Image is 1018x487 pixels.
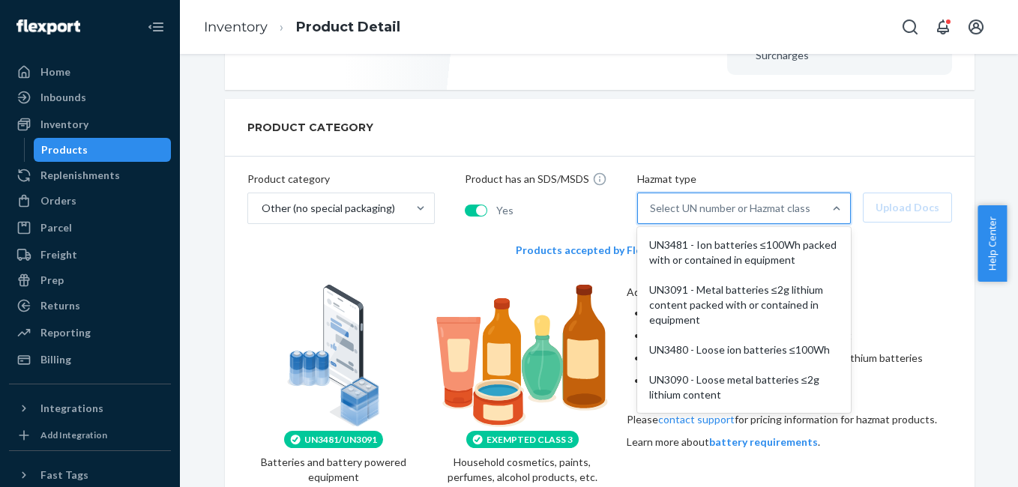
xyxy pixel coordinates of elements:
div: UN3481/UN3091 [284,431,383,448]
li: can be stored at room temperature [634,306,951,321]
div: Billing [40,352,71,367]
p: Product has an SDS/MSDS [465,172,589,187]
div: UN3090 - Loose metal batteries ≤2g lithium content [640,365,848,410]
a: Orders [9,189,171,213]
div: Parcel [40,220,72,235]
button: Help Center [978,205,1007,282]
a: Returns [9,294,171,318]
input: Other (no special packaging) [260,201,262,216]
a: Billing [9,348,171,372]
button: Upload Docs [863,193,952,223]
div: Orders [40,193,76,208]
a: Add Integration [9,426,171,444]
ol: breadcrumbs [192,5,412,49]
div: Products accepted by Flexport [516,228,683,273]
img: Flexport logo [16,19,80,34]
a: Home [9,60,171,84]
a: Inbounds [9,85,171,109]
h2: PRODUCT CATEGORY [247,114,373,141]
div: Household cosmetics, paints, perfumes, alcohol products, etc. [436,431,608,485]
div: Products [41,142,88,157]
a: Inventory [9,112,171,136]
div: EXEMPTED CLASS 3 [466,431,579,448]
div: Prep [40,273,64,288]
button: battery requirements [709,435,818,450]
li: has a valid MSDS [634,373,951,388]
p: Please for pricing information for hazmat products. [627,412,951,427]
a: contact support [658,413,735,426]
div: Replenishments [40,168,120,183]
a: Prep [9,268,171,292]
button: Open Search Box [895,12,925,42]
button: Integrations [9,396,171,420]
p: Hazmat type [637,172,952,187]
a: Product Detail [296,19,400,35]
button: Fast Tags [9,463,171,487]
div: Home [40,64,70,79]
a: Products [34,138,172,162]
span: Yes [496,203,513,218]
div: Add Integration [40,429,107,441]
div: Additionally, the product [627,285,951,300]
div: Select UN number or Hazmat class [650,201,810,216]
div: Integrations [40,401,103,416]
li: has a valid UN Test Summary document for lithium batteries [634,351,951,366]
p: Product category [247,172,435,187]
div: UN3091 - Metal batteries ≤2g lithium content packed with or contained in equipment [640,275,848,335]
a: Inventory [204,19,268,35]
button: Open notifications [928,12,958,42]
div: Batteries and battery powered equipment [254,431,412,485]
div: UN3480 - Loose ion batteries ≤100Wh [640,335,848,365]
div: Fast Tags [40,468,88,483]
div: Reporting [40,325,91,340]
a: Reporting [9,321,171,345]
p: Learn more about . [627,435,951,450]
div: Other (no special packaging) [262,201,395,216]
div: Freight [40,247,77,262]
button: Close Navigation [141,12,171,42]
a: Freight [9,243,171,267]
div: Inbounds [40,90,86,105]
a: Parcel [9,216,171,240]
div: Inventory [40,117,88,132]
div: Returns [40,298,80,313]
a: Replenishments [9,163,171,187]
li: require special handling equipment [634,328,951,343]
button: Open account menu [961,12,991,42]
div: UN3481 - Ion batteries ≤100Wh packed with or contained in equipment [640,230,848,275]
